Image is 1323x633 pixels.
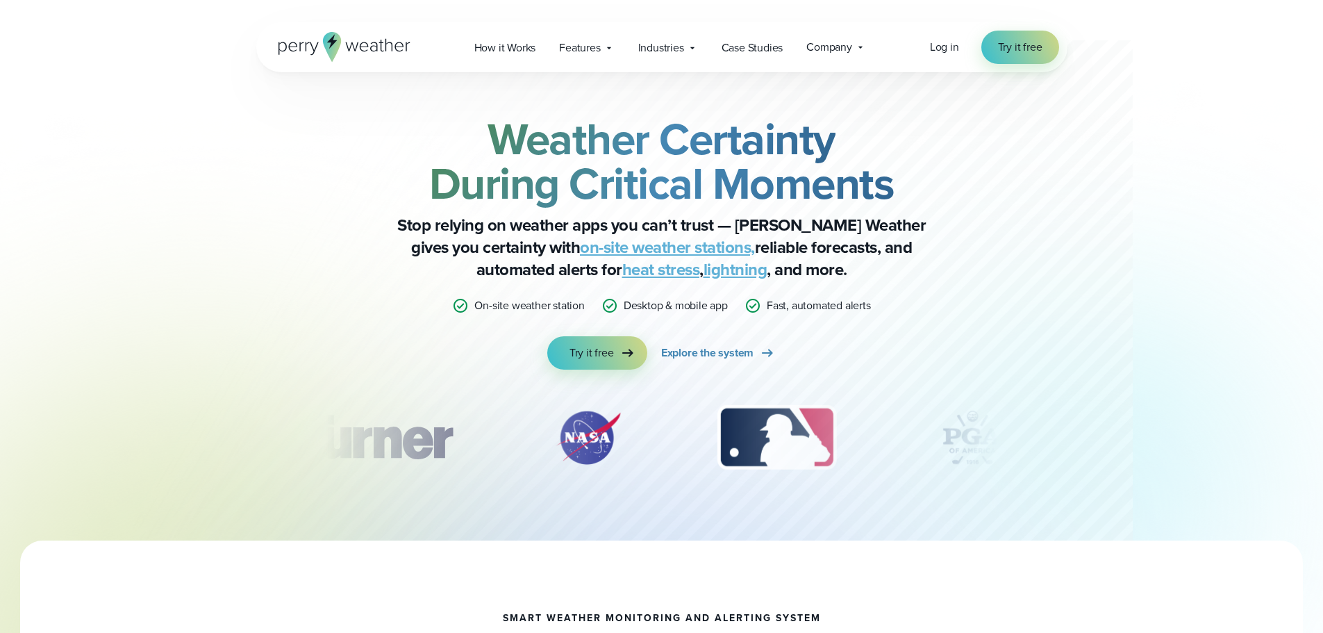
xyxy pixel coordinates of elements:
[503,613,821,624] h1: smart weather monitoring and alerting system
[917,403,1028,472] img: PGA.svg
[806,39,852,56] span: Company
[981,31,1059,64] a: Try it free
[704,403,850,472] div: 3 of 12
[917,403,1028,472] div: 4 of 12
[638,40,684,56] span: Industries
[580,235,755,260] a: on-site weather stations,
[326,403,998,479] div: slideshow
[710,33,795,62] a: Case Studies
[930,39,959,55] span: Log in
[661,345,754,361] span: Explore the system
[474,297,584,314] p: On-site weather station
[624,297,728,314] p: Desktop & mobile app
[275,403,472,472] div: 1 of 12
[622,257,700,282] a: heat stress
[559,40,600,56] span: Features
[463,33,548,62] a: How it Works
[722,40,783,56] span: Case Studies
[998,39,1042,56] span: Try it free
[384,214,940,281] p: Stop relying on weather apps you can’t trust — [PERSON_NAME] Weather gives you certainty with rel...
[429,106,895,216] strong: Weather Certainty During Critical Moments
[661,336,776,370] a: Explore the system
[540,403,637,472] img: NASA.svg
[704,403,850,472] img: MLB.svg
[930,39,959,56] a: Log in
[569,345,614,361] span: Try it free
[767,297,871,314] p: Fast, automated alerts
[540,403,637,472] div: 2 of 12
[547,336,647,370] a: Try it free
[704,257,767,282] a: lightning
[275,403,472,472] img: Turner-Construction_1.svg
[474,40,536,56] span: How it Works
